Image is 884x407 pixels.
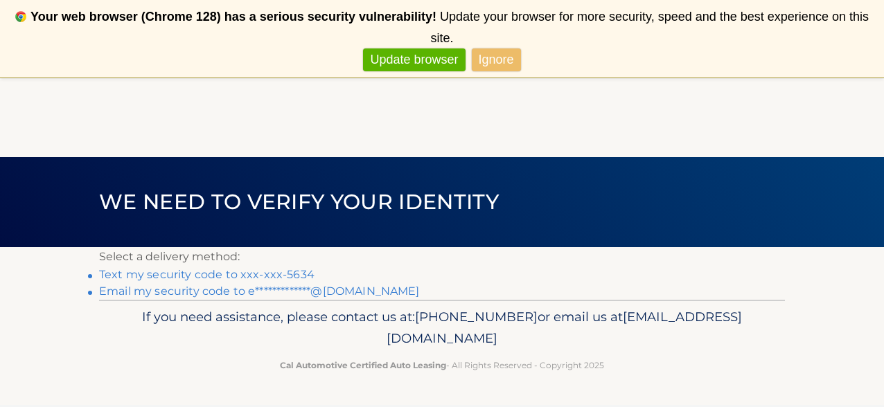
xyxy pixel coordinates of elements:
[99,268,315,281] a: Text my security code to xxx-xxx-5634
[108,358,776,372] p: - All Rights Reserved - Copyright 2025
[30,10,436,24] b: Your web browser (Chrome 128) has a serious security vulnerability!
[472,48,521,71] a: Ignore
[99,189,499,215] span: We need to verify your identity
[280,360,446,370] strong: Cal Automotive Certified Auto Leasing
[415,309,538,325] span: [PHONE_NUMBER]
[99,247,785,266] p: Select a delivery method:
[363,48,465,71] a: Update browser
[108,306,776,350] p: If you need assistance, please contact us at: or email us at
[430,10,868,45] span: Update your browser for more security, speed and the best experience on this site.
